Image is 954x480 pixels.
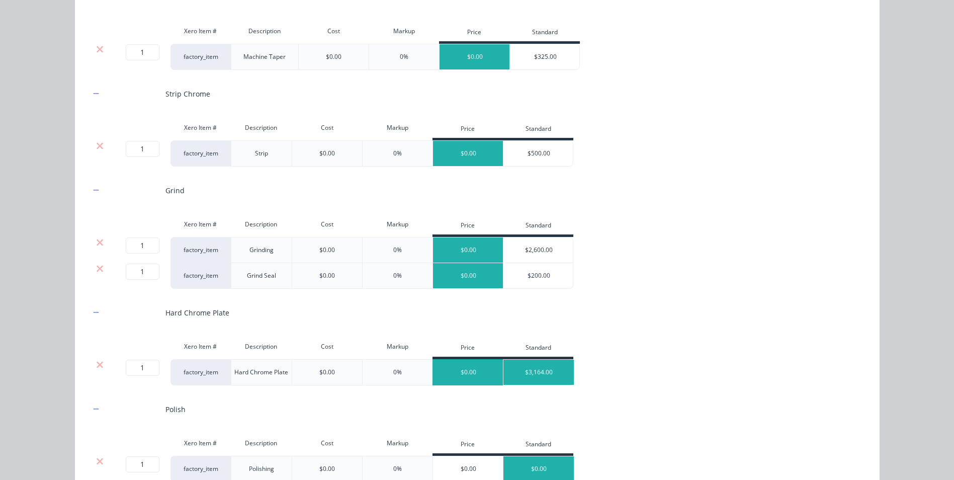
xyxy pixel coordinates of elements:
[126,44,159,60] input: ?
[170,337,231,357] div: Xero Item #
[319,271,335,280] div: $0.00
[503,339,573,359] div: Standard
[433,263,503,288] div: $0.00
[231,21,299,41] div: Description
[231,263,292,289] div: Grind Seal
[292,214,362,234] div: Cost
[292,433,362,453] div: Cost
[126,237,159,254] input: ?
[319,246,335,255] div: $0.00
[170,44,231,70] div: factory_item
[319,149,335,158] div: $0.00
[231,433,292,453] div: Description
[432,436,503,456] div: Price
[231,118,292,138] div: Description
[503,120,573,140] div: Standard
[503,237,574,263] div: $2,600.00
[126,141,159,157] input: ?
[170,140,231,167] div: factory_item
[503,436,573,456] div: Standard
[393,271,402,280] div: 0%
[503,360,574,385] div: $3,164.00
[231,359,292,385] div: Hard Chrome Plate
[170,263,231,289] div: factory_item
[298,21,369,41] div: Cost
[362,214,432,234] div: Markup
[440,44,510,69] div: $0.00
[170,359,231,385] div: factory_item
[362,433,432,453] div: Markup
[126,456,159,472] input: ?
[432,120,503,140] div: Price
[503,217,573,237] div: Standard
[292,118,362,138] div: Cost
[231,337,292,357] div: Description
[170,118,231,138] div: Xero Item #
[393,368,402,377] div: 0%
[432,339,503,359] div: Price
[393,464,402,473] div: 0%
[393,246,402,255] div: 0%
[369,21,439,41] div: Markup
[170,237,231,263] div: factory_item
[231,237,292,263] div: Grinding
[432,217,503,237] div: Price
[165,89,210,99] div: Strip Chrome
[433,141,503,166] div: $0.00
[319,368,335,377] div: $0.00
[362,337,432,357] div: Markup
[393,149,402,158] div: 0%
[126,360,159,376] input: ?
[510,44,580,69] div: $325.00
[170,214,231,234] div: Xero Item #
[165,404,186,415] div: Polish
[433,237,503,263] div: $0.00
[292,337,362,357] div: Cost
[165,307,229,318] div: Hard Chrome Plate
[362,118,432,138] div: Markup
[165,185,185,196] div: Grind
[433,360,503,385] div: $0.00
[170,433,231,453] div: Xero Item #
[503,263,574,288] div: $200.00
[503,141,574,166] div: $500.00
[170,21,231,41] div: Xero Item #
[400,52,408,61] div: 0%
[509,24,580,44] div: Standard
[126,264,159,280] input: ?
[319,464,335,473] div: $0.00
[439,24,509,44] div: Price
[231,140,292,167] div: Strip
[326,52,341,61] div: $0.00
[231,44,299,70] div: Machine Taper
[231,214,292,234] div: Description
